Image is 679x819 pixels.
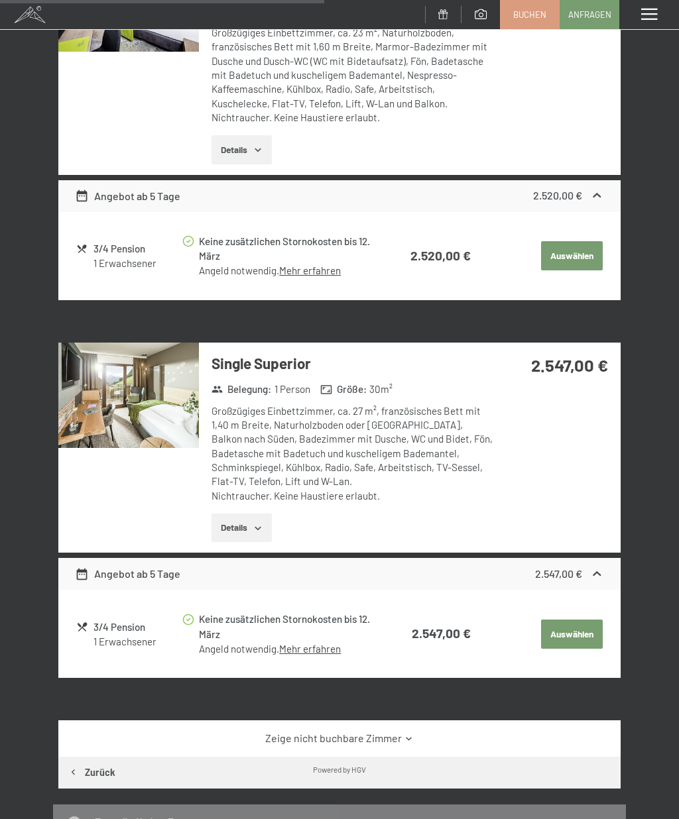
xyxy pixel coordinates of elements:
div: Powered by HGV [313,764,366,775]
strong: Größe : [320,382,367,396]
button: Auswählen [541,620,602,649]
div: 1 Erwachsener [93,635,181,649]
div: Angebot ab 5 Tage2.547,00 € [58,558,621,590]
button: Details [212,514,272,543]
div: Angebot ab 5 Tage [75,566,180,582]
button: Auswählen [541,241,602,270]
strong: Belegung : [212,382,272,396]
span: Anfragen [568,9,611,21]
strong: 2.520,00 € [410,248,471,263]
div: 3/4 Pension [93,241,181,256]
button: Zurück [58,757,125,789]
div: Angeld notwendig. [199,264,391,278]
a: Anfragen [560,1,619,28]
a: Mehr erfahren [279,643,341,655]
strong: 2.547,00 € [535,567,582,580]
div: Keine zusätzlichen Stornokosten bis 12. März [199,234,391,264]
h3: Single Superior [212,353,494,374]
a: Zeige nicht buchbare Zimmer [75,731,603,745]
strong: 2.547,00 € [531,355,608,375]
div: 3/4 Pension [93,620,181,635]
div: Keine zusätzlichen Stornokosten bis 12. März [199,612,391,642]
div: Großzügiges Einbettzimmer, ca. 27 m², französisches Bett mit 1,40 m Breite, Naturholzboden oder [... [212,404,494,503]
button: Details [212,135,272,164]
div: Angebot ab 5 Tage [75,188,180,204]
div: 1 Erwachsener [93,256,181,270]
div: Angeld notwendig. [199,642,391,656]
strong: 2.520,00 € [533,189,582,201]
span: 1 Person [275,382,310,396]
div: Angebot ab 5 Tage2.520,00 € [58,180,621,212]
img: mss_renderimg.php [58,343,199,448]
a: Mehr erfahren [279,264,341,276]
div: Großzügiges Einbettzimmer, ca. 23 m², Naturholzboden, französisches Bett mit 1,60 m Breite, Marmo... [212,26,494,125]
a: Buchen [501,1,559,28]
span: 30 m² [369,382,393,396]
strong: 2.547,00 € [412,626,471,641]
span: Buchen [513,9,546,21]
